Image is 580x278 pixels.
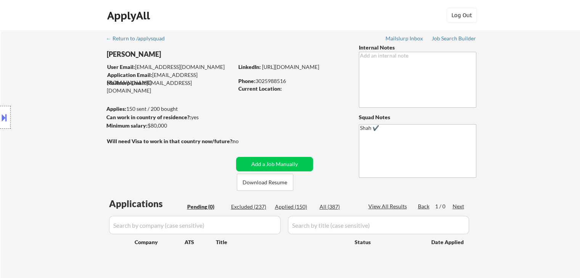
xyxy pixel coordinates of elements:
strong: Current Location: [238,85,282,92]
div: $80,000 [106,122,233,129]
div: Squad Notes [359,113,476,121]
div: [EMAIL_ADDRESS][DOMAIN_NAME] [107,63,233,71]
div: Mailslurp Inbox [386,36,424,41]
div: 150 sent / 200 bought [106,105,233,113]
strong: LinkedIn: [238,64,261,70]
div: [EMAIL_ADDRESS][DOMAIN_NAME] [107,79,233,94]
div: 3025988516 [238,77,346,85]
strong: Phone: [238,78,255,84]
div: [EMAIL_ADDRESS][DOMAIN_NAME] [107,71,233,86]
div: Back [418,203,430,210]
div: Next [453,203,465,210]
div: Applications [109,199,185,208]
a: ← Return to /applysquad [106,35,172,43]
div: Internal Notes [359,44,476,51]
div: Company [135,238,185,246]
button: Log Out [447,8,477,23]
a: Job Search Builder [432,35,476,43]
div: Excluded (237) [231,203,269,211]
a: [URL][DOMAIN_NAME] [262,64,319,70]
div: ApplyAll [107,9,152,22]
div: Applied (150) [275,203,313,211]
div: ← Return to /applysquad [106,36,172,41]
div: no [233,137,254,145]
div: [PERSON_NAME] [107,50,263,59]
input: Search by title (case sensitive) [288,216,469,234]
strong: Can work in country of residence?: [106,114,191,120]
div: Job Search Builder [432,36,476,41]
div: Title [216,238,347,246]
input: Search by company (case sensitive) [109,216,281,234]
div: Pending (0) [187,203,225,211]
div: ATS [185,238,216,246]
a: Mailslurp Inbox [386,35,424,43]
button: Download Resume [237,174,293,191]
strong: Will need Visa to work in that country now/future?: [107,138,234,144]
div: Status [355,235,420,249]
button: Add a Job Manually [236,157,313,171]
div: yes [106,113,231,121]
div: Date Applied [431,238,465,246]
div: 1 / 0 [435,203,453,210]
div: All (387) [320,203,358,211]
div: View All Results [368,203,409,210]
